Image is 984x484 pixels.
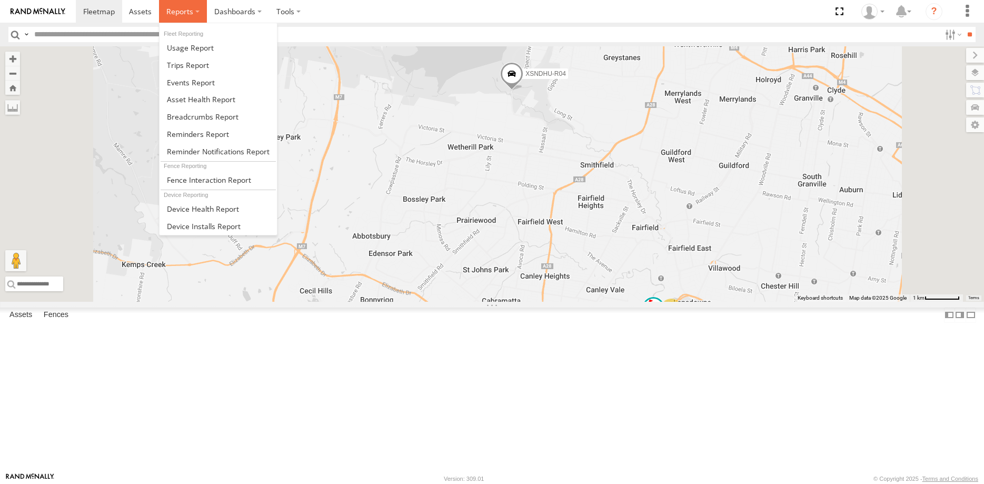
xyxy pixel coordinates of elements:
label: Hide Summary Table [966,308,976,323]
span: XSNDHU-R04 [525,70,566,77]
div: Version: 309.01 [444,476,484,482]
button: Zoom out [5,66,20,81]
button: Drag Pegman onto the map to open Street View [5,250,26,271]
a: Full Events Report [160,74,277,91]
a: Service Reminder Notifications Report [160,143,277,160]
a: Visit our Website [6,473,54,484]
div: 5 [661,299,682,320]
label: Dock Summary Table to the Right [955,308,965,323]
button: Zoom Home [5,81,20,95]
div: © Copyright 2025 - [873,476,978,482]
a: Device Health Report [160,200,277,218]
a: Terms and Conditions [922,476,978,482]
label: Map Settings [966,117,984,132]
div: Quang MAC [858,4,888,19]
button: Zoom in [5,52,20,66]
label: Dock Summary Table to the Left [944,308,955,323]
label: Measure [5,100,20,115]
a: Reminders Report [160,125,277,143]
i: ? [926,3,942,20]
label: Search Query [22,27,31,42]
a: Device Installs Report [160,218,277,235]
a: Asset Health Report [160,91,277,108]
button: Map Scale: 1 km per 63 pixels [910,294,963,302]
label: Assets [4,308,37,322]
a: Trips Report [160,56,277,74]
span: 1 km [913,295,925,301]
a: Breadcrumbs Report [160,108,277,125]
img: rand-logo.svg [11,8,65,15]
a: Terms (opens in new tab) [968,296,979,300]
button: Keyboard shortcuts [798,294,843,302]
label: Search Filter Options [941,27,963,42]
a: Usage Report [160,39,277,56]
span: Map data ©2025 Google [849,295,907,301]
label: Fences [38,308,74,322]
a: Fence Interaction Report [160,171,277,189]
